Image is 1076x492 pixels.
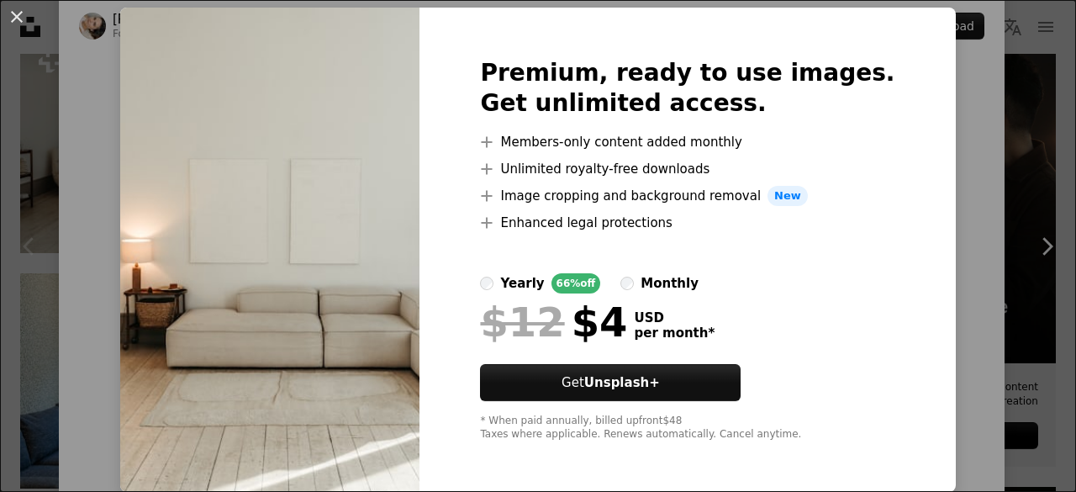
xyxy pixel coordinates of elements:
[641,273,699,294] div: monthly
[480,58,894,119] h2: Premium, ready to use images. Get unlimited access.
[584,375,660,390] strong: Unsplash+
[480,277,493,290] input: yearly66%off
[480,132,894,152] li: Members-only content added monthly
[480,300,627,344] div: $4
[480,300,564,344] span: $12
[480,415,894,442] div: * When paid annually, billed upfront $48 Taxes where applicable. Renews automatically. Cancel any...
[767,186,808,206] span: New
[634,325,715,341] span: per month *
[480,186,894,206] li: Image cropping and background removal
[500,273,544,294] div: yearly
[480,364,741,401] button: GetUnsplash+
[120,8,419,492] img: premium_photo-1723901831135-782c98d8d8e0
[551,273,601,294] div: 66% off
[480,213,894,233] li: Enhanced legal protections
[620,277,634,290] input: monthly
[634,310,715,325] span: USD
[480,159,894,179] li: Unlimited royalty-free downloads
